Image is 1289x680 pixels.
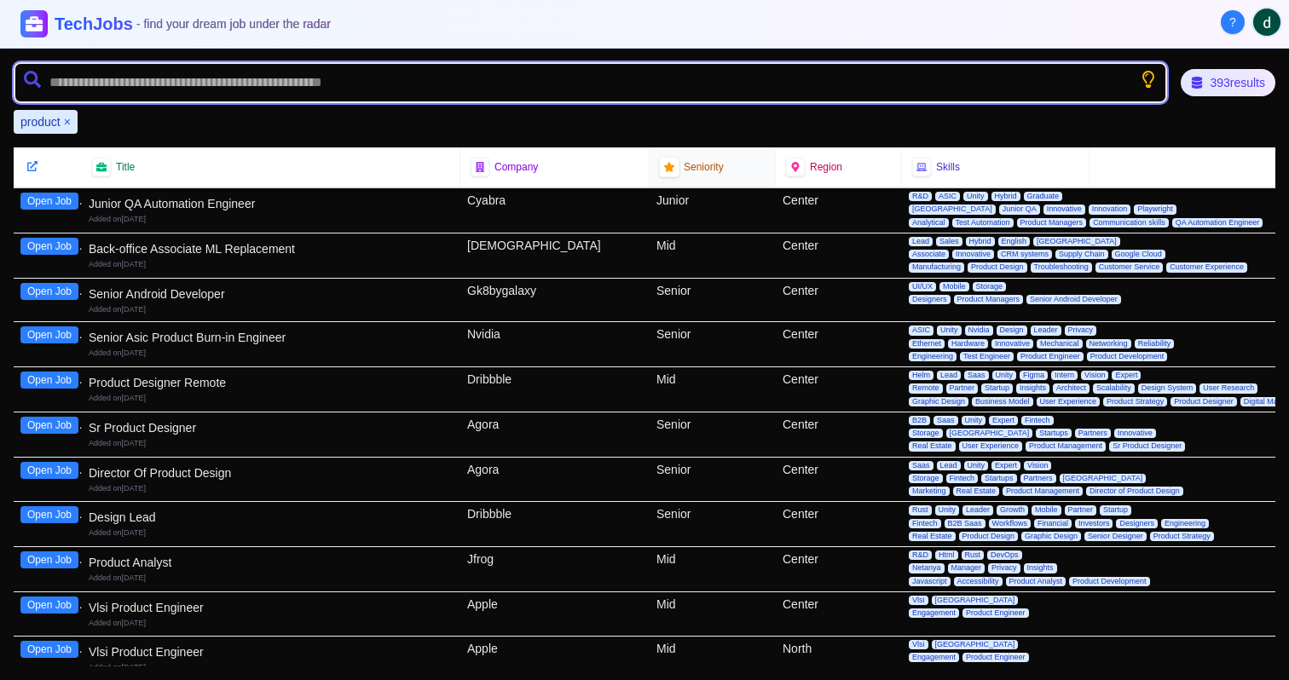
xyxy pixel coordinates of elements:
span: Unity [964,461,989,470]
span: Scalability [1093,383,1135,393]
span: UI/UX [909,282,936,291]
span: Region [810,160,842,174]
span: CRM systems [997,250,1052,259]
h1: TechJobs [55,12,331,36]
span: Fintech [946,474,979,483]
div: Added on [DATE] [89,573,454,584]
span: Associate [909,250,949,259]
span: R&D [909,550,932,560]
span: Networking [1086,339,1131,349]
span: Product Managers [954,295,1024,304]
span: Privacy [1065,326,1097,335]
span: Investors [1075,519,1113,528]
div: Senior [650,502,776,546]
span: Business Model [972,397,1033,406]
div: Added on [DATE] [89,662,454,673]
button: Open Job [20,551,78,568]
div: Senior [650,458,776,502]
span: Accessibility [954,577,1003,586]
div: Mid [650,367,776,412]
span: Reliability [1135,339,1175,349]
span: Engineering [909,352,957,361]
span: Startup [1100,505,1131,515]
div: Cyabra [460,188,650,233]
button: Remove product filter [64,113,71,130]
span: Senior Designer [1084,532,1147,541]
span: Customer Service [1095,262,1164,272]
div: Senior Android Developer [89,285,454,303]
span: Html [935,550,958,560]
span: Figma [1020,371,1048,380]
span: Manager [948,563,986,573]
span: Fintech [909,519,941,528]
span: Product Development [1069,577,1150,586]
span: Partner [946,383,979,393]
span: Innovative [1043,205,1085,214]
span: Rust [962,550,985,560]
div: Center [776,367,902,412]
span: Helm [909,371,934,380]
span: Startups [981,474,1017,483]
span: Financial [1034,519,1072,528]
div: Junior QA Automation Engineer [89,195,454,212]
span: Junior QA [999,205,1040,214]
span: Saas [934,416,958,425]
span: Mechanical [1037,339,1083,349]
span: Lead [909,237,933,246]
span: Vision [1024,461,1051,470]
div: Senior [650,322,776,366]
span: Architect [1053,383,1090,393]
span: Test Engineer [960,352,1014,361]
span: Product Management [1026,441,1106,451]
span: Product Engineer [1017,352,1084,361]
span: Product Development [1087,352,1168,361]
span: Playwright [1134,205,1176,214]
span: Insights [1016,383,1049,393]
div: Center [776,412,902,457]
span: Designers [1116,519,1158,528]
button: About Techjobs [1221,10,1245,34]
span: Leader [1031,326,1061,335]
span: Workflows [989,519,1031,528]
span: DevOps [987,550,1022,560]
div: Vlsi Product Engineer [89,599,454,616]
button: Open Job [20,193,78,210]
span: Unity [935,505,960,515]
span: Graphic Design [909,397,968,406]
span: Vlsi [909,640,928,649]
span: product [20,113,61,130]
span: Product Engineer [962,653,1029,662]
span: Lead [937,461,961,470]
span: Netanya [909,563,945,573]
div: Added on [DATE] [89,618,454,629]
button: Open Job [20,326,78,343]
span: Engagement [909,653,959,662]
span: Product Strategy [1150,532,1214,541]
div: Apple [460,592,650,636]
span: Analytical [909,218,949,228]
div: Added on [DATE] [89,348,454,359]
div: Added on [DATE] [89,393,454,404]
div: Center [776,233,902,278]
span: Product Engineer [962,608,1029,618]
span: Real Estate [953,487,1000,496]
span: Growth [997,505,1028,515]
span: Innovative [952,250,994,259]
div: Center [776,502,902,546]
span: Remote [909,383,943,393]
button: Open Job [20,641,78,658]
span: Partner [1065,505,1097,515]
span: User Experience [1037,397,1101,406]
button: Open Job [20,596,78,614]
div: North [776,637,902,680]
span: Product Designer [1171,397,1237,406]
div: Gk8bygalaxy [460,279,650,322]
span: Title [116,160,135,174]
div: Added on [DATE] [89,304,454,315]
span: Fintech [1021,416,1054,425]
span: Leader [962,505,993,515]
span: Unity [962,416,986,425]
button: Open Job [20,506,78,523]
span: [GEOGRAPHIC_DATA] [1060,474,1147,483]
span: [GEOGRAPHIC_DATA] [932,596,1019,605]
